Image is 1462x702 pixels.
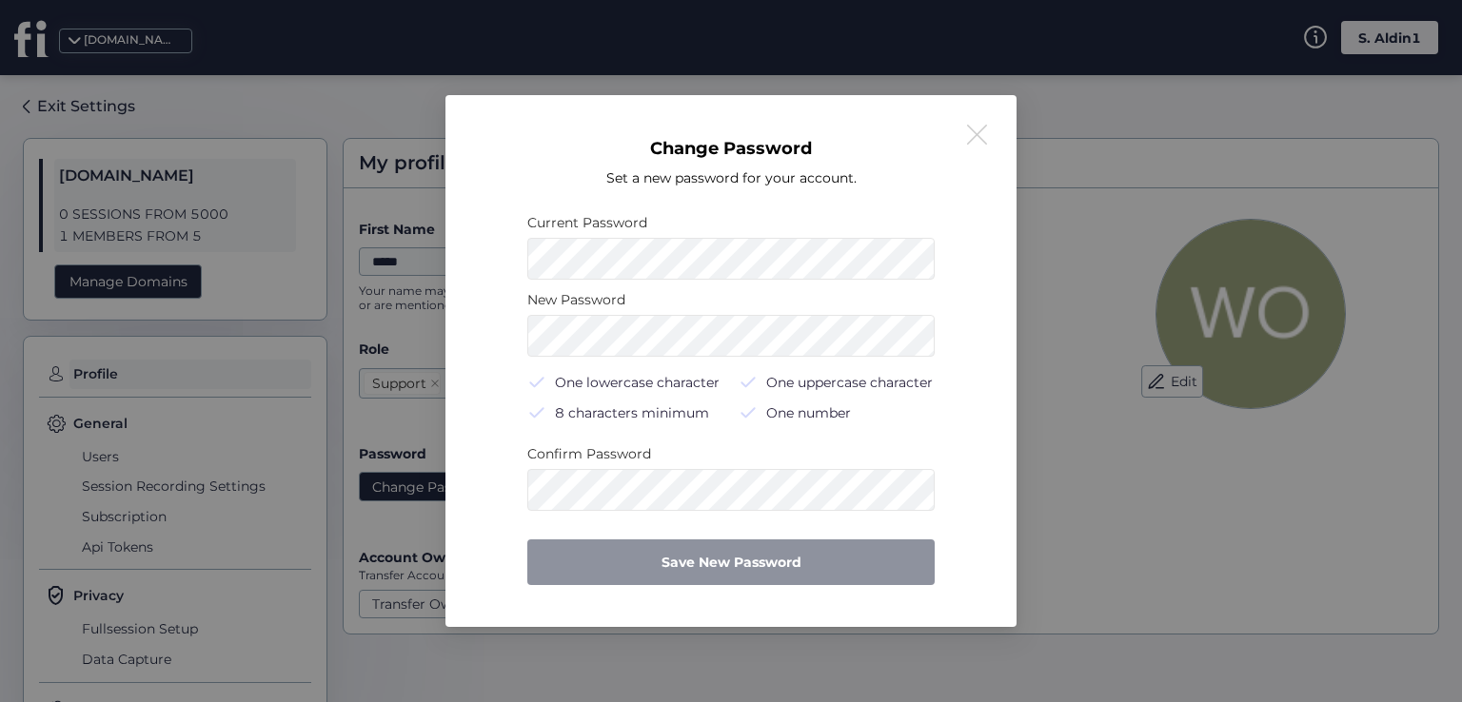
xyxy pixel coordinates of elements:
[527,443,935,464] div: Confirm Password
[527,539,935,585] button: Save New Password
[527,289,935,310] div: New Password
[555,371,720,394] div: One lowercase character
[766,371,933,394] div: One uppercase character
[766,401,851,424] div: One number
[555,401,709,424] div: 8 characters minimum
[527,212,935,233] div: Current Password
[606,166,857,189] div: Set a new password for your account.
[650,137,812,160] div: Change Password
